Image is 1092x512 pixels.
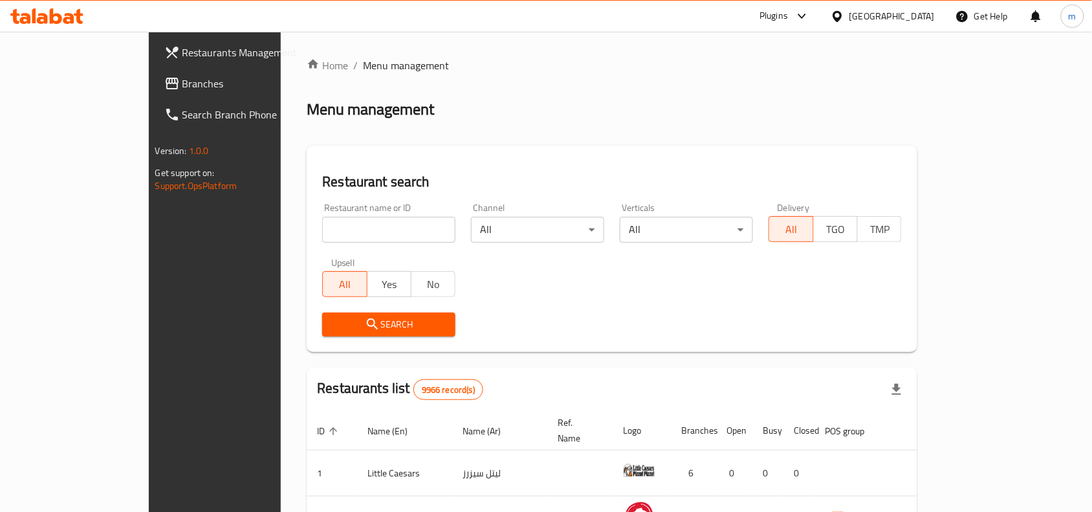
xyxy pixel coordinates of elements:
th: Busy [752,411,783,451]
td: 0 [783,451,814,496]
td: ليتل سيزرز [452,451,547,496]
span: Branches [182,76,321,91]
h2: Menu management [307,99,434,120]
div: [GEOGRAPHIC_DATA] [849,9,935,23]
span: Search [333,317,445,333]
div: Export file [881,374,912,405]
button: Search [322,313,455,337]
span: 1.0.0 [189,142,209,159]
span: ID [317,423,342,439]
h2: Restaurants list [317,379,483,400]
a: Branches [154,68,331,99]
span: Ref. Name [558,415,597,446]
label: Upsell [331,258,355,267]
td: Little Caesars [357,451,452,496]
a: Search Branch Phone [154,99,331,130]
button: All [769,216,813,242]
img: Little Caesars [623,454,655,487]
th: Logo [613,411,671,451]
div: All [620,217,753,243]
span: All [774,220,808,239]
a: Restaurants Management [154,37,331,68]
span: POS group [825,423,881,439]
span: No [417,275,450,294]
th: Open [716,411,752,451]
li: / [353,58,358,73]
a: Support.OpsPlatform [155,177,237,194]
nav: breadcrumb [307,58,917,73]
td: 0 [752,451,783,496]
button: Yes [367,271,411,297]
input: Search for restaurant name or ID.. [322,217,455,243]
td: 0 [716,451,752,496]
span: 9966 record(s) [414,384,483,396]
button: No [411,271,455,297]
button: TGO [813,216,858,242]
span: Get support on: [155,164,215,181]
button: All [322,271,367,297]
div: All [471,217,604,243]
div: Total records count [413,379,483,400]
span: Version: [155,142,187,159]
span: TGO [819,220,853,239]
span: All [328,275,362,294]
td: 6 [671,451,716,496]
div: Plugins [759,8,788,24]
span: m [1069,9,1076,23]
span: Name (En) [367,423,424,439]
span: Menu management [363,58,449,73]
span: TMP [863,220,897,239]
span: Name (Ar) [463,423,518,439]
th: Closed [783,411,814,451]
td: 1 [307,451,357,496]
th: Branches [671,411,716,451]
span: Restaurants Management [182,45,321,60]
label: Delivery [778,203,810,212]
h2: Restaurant search [322,172,902,192]
span: Yes [373,275,406,294]
span: Search Branch Phone [182,107,321,122]
button: TMP [857,216,902,242]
